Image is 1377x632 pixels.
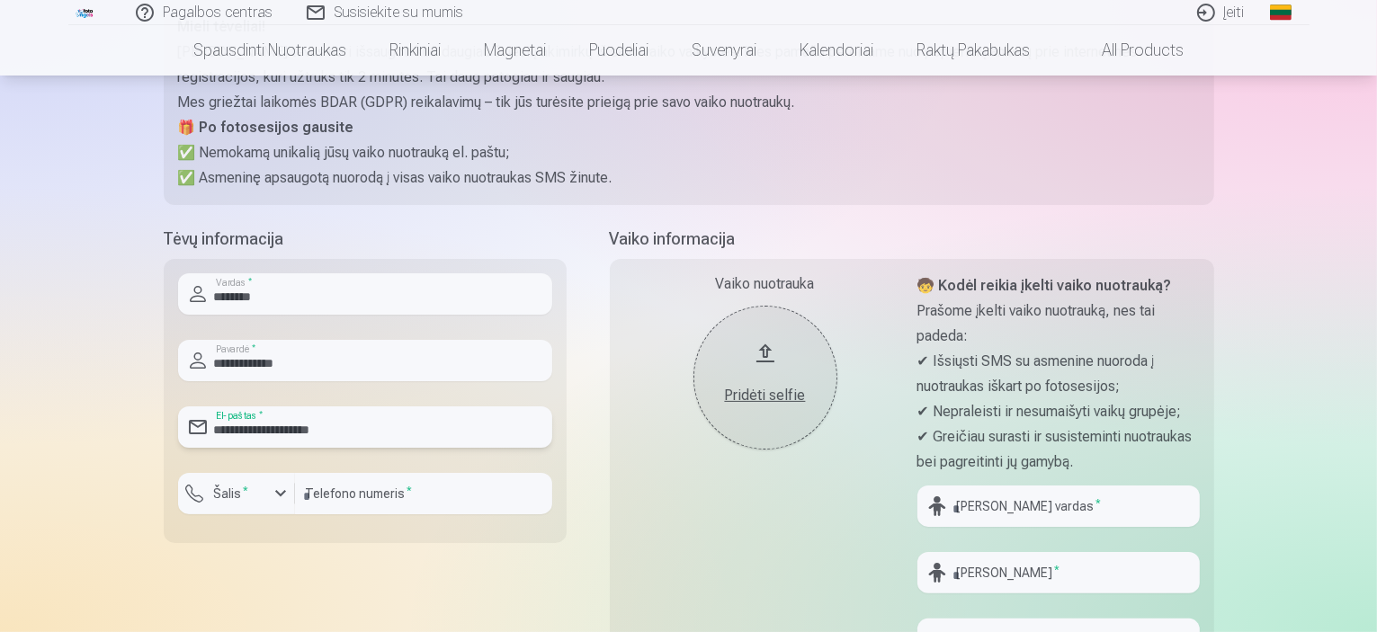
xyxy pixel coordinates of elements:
strong: 🎁 Po fotosesijos gausite [178,119,354,136]
div: Vaiko nuotrauka [624,273,907,295]
p: ✅ Asmeninę apsaugotą nuorodą į visas vaiko nuotraukas SMS žinute. [178,165,1200,191]
p: ✔ Išsiųsti SMS su asmenine nuoroda į nuotraukas iškart po fotosesijos; [917,349,1200,399]
a: Puodeliai [568,25,670,76]
strong: 🧒 Kodėl reikia įkelti vaiko nuotrauką? [917,277,1172,294]
p: ✅ Nemokamą unikalią jūsų vaiko nuotrauką el. paštu; [178,140,1200,165]
p: Prašome įkelti vaiko nuotrauką, nes tai padeda: [917,298,1200,349]
h5: Tėvų informacija [164,227,567,252]
div: Pridėti selfie [711,385,819,406]
p: ✔ Nepraleisti ir nesumaišyti vaikų grupėje; [917,399,1200,424]
a: Magnetai [462,25,568,76]
p: ✔ Greičiau surasti ir susisteminti nuotraukas bei pagreitinti jų gamybą. [917,424,1200,475]
a: All products [1051,25,1205,76]
a: Suvenyrai [670,25,778,76]
a: Kalendoriai [778,25,895,76]
label: Šalis [207,485,256,503]
a: Raktų pakabukas [895,25,1051,76]
p: Mes griežtai laikomės BDAR (GDPR) reikalavimų – tik jūs turėsite prieigą prie savo vaiko nuotraukų. [178,90,1200,115]
img: /fa2 [76,7,95,18]
button: Pridėti selfie [693,306,837,450]
a: Spausdinti nuotraukas [172,25,368,76]
a: Rinkiniai [368,25,462,76]
h5: Vaiko informacija [610,227,1214,252]
button: Šalis* [178,473,295,514]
